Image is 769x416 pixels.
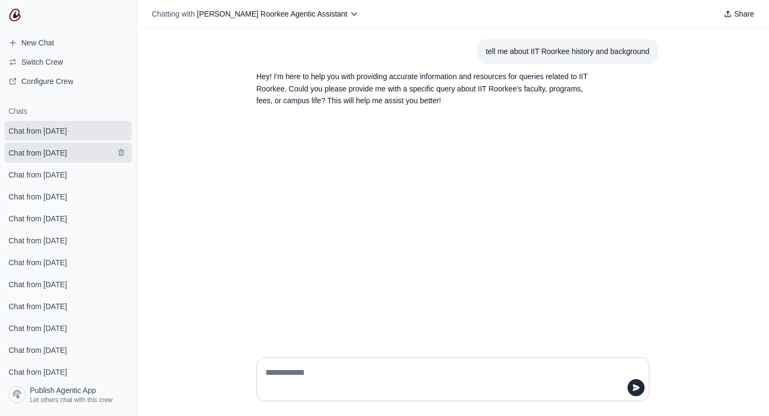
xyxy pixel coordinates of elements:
a: Chat from [DATE] [4,143,132,163]
span: Chat from [DATE] [9,126,67,136]
a: Chat from [DATE] [4,340,132,360]
span: Chat from [DATE] [9,367,67,378]
span: Chat from [DATE] [9,345,67,356]
span: Chat from [DATE] [9,279,67,290]
span: Chat from [DATE] [9,191,67,202]
span: Let others chat with this crew [30,396,113,404]
section: User message [477,39,658,64]
span: Configure Crew [21,76,73,87]
span: Share [734,9,754,19]
a: Chat from [DATE] [4,121,132,141]
button: Switch Crew [4,53,132,71]
span: Chat from [DATE] [9,235,67,246]
span: Chat from [DATE] [9,257,67,268]
img: CrewAI Logo [9,9,21,21]
a: Chat from [DATE] [4,362,132,382]
span: Switch Crew [21,57,63,67]
span: Chat from [DATE] [9,213,67,224]
p: Hey! I'm here to help you with providing accurate information and resources for queries related t... [256,71,598,107]
span: Chat from [DATE] [9,148,67,158]
span: Chat from [DATE] [9,323,67,334]
a: New Chat [4,34,132,51]
span: New Chat [21,37,54,48]
a: Chat from [DATE] [4,296,132,316]
span: Chat from [DATE] [9,170,67,180]
div: tell me about IIT Roorkee history and background [486,45,649,58]
a: Publish Agentic App Let others chat with this crew [4,382,132,407]
span: Publish Agentic App [30,385,96,396]
span: Chat from [DATE] [9,301,67,312]
span: [PERSON_NAME] Roorkee Agentic Assistant [197,10,348,18]
a: Chat from [DATE] [4,209,132,228]
a: Chat from [DATE] [4,252,132,272]
button: Share [719,6,758,21]
a: Chat from [DATE] [4,274,132,294]
a: Chat from [DATE] [4,318,132,338]
a: Chat from [DATE] [4,165,132,184]
span: Chatting with [152,9,195,19]
section: Response [248,64,607,113]
a: Chat from [DATE] [4,187,132,206]
a: Configure Crew [4,73,132,90]
button: Chatting with [PERSON_NAME] Roorkee Agentic Assistant [147,6,363,21]
a: Chat from [DATE] [4,230,132,250]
